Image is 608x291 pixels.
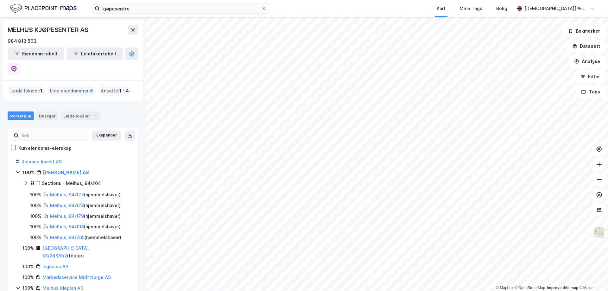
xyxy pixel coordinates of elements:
[22,263,34,270] div: 100%
[459,5,482,12] div: Mine Tags
[100,4,261,13] input: Søk på adresse, matrikkel, gårdeiere, leietakere eller personer
[47,86,96,96] div: Eide eiendommer :
[40,87,42,95] span: 1
[576,261,608,291] iframe: Chat Widget
[42,264,68,269] a: Ingrasso AS
[50,213,84,219] a: Melhus, 94/179
[42,275,111,280] a: Markedsservice Midt Norge AS
[8,37,37,45] div: 984 813 503
[576,85,605,98] button: Tags
[22,244,34,252] div: 100%
[119,87,129,95] span: 1 - 4
[563,25,605,37] button: Bokmerker
[42,285,83,291] a: Melhus Ideplan AS
[22,169,35,176] div: 100%
[10,3,77,14] img: logo.f888ab2527a4732fd821a326f86c7f29.svg
[66,47,123,60] button: Leietakertabell
[37,180,101,187] div: 11 Sections - Melhus, 94/204
[19,131,88,140] input: Søk
[92,113,98,119] div: 1
[567,40,605,53] button: Datasett
[496,286,513,290] a: Mapbox
[30,191,41,199] div: 100%
[36,111,58,120] div: Detaljer
[42,244,130,260] div: ( fester )
[437,5,446,12] div: Kart
[496,5,507,12] div: Bolig
[42,245,90,258] a: [GEOGRAPHIC_DATA], 53/246/0/2
[22,159,62,164] a: Romario Invest AS
[50,235,85,240] a: Melhus, 94/205
[8,47,64,60] button: Eiendomstabell
[8,25,90,35] div: MELHUS KJØPESENTER AS
[30,202,41,209] div: 100%
[22,274,34,281] div: 100%
[524,5,588,12] div: [DEMOGRAPHIC_DATA][PERSON_NAME]
[50,203,84,208] a: Melhus, 94/178
[50,234,121,241] div: ( hjemmelshaver )
[50,202,121,209] div: ( hjemmelshaver )
[547,286,578,290] a: Improve this map
[90,87,93,95] span: 6
[30,234,41,241] div: 100%
[50,224,84,229] a: Melhus, 94/198
[515,286,545,290] a: OpenStreetMap
[98,86,131,96] div: Ansatte :
[575,70,605,83] button: Filter
[50,212,121,220] div: ( hjemmelshaver )
[30,223,41,231] div: 100%
[18,144,72,152] div: Kun eiendoms-eierskap
[569,55,605,68] button: Analyse
[8,111,34,120] div: Portefølje
[593,227,605,239] img: Z
[50,192,84,197] a: Melhus, 94/127
[50,191,121,199] div: ( hjemmelshaver )
[30,212,41,220] div: 100%
[43,170,89,175] a: [PERSON_NAME] AS
[8,86,45,96] div: Leide lokaler :
[50,223,121,231] div: ( hjemmelshaver )
[61,111,100,120] div: Leide lokaler
[92,130,121,141] button: Ekspander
